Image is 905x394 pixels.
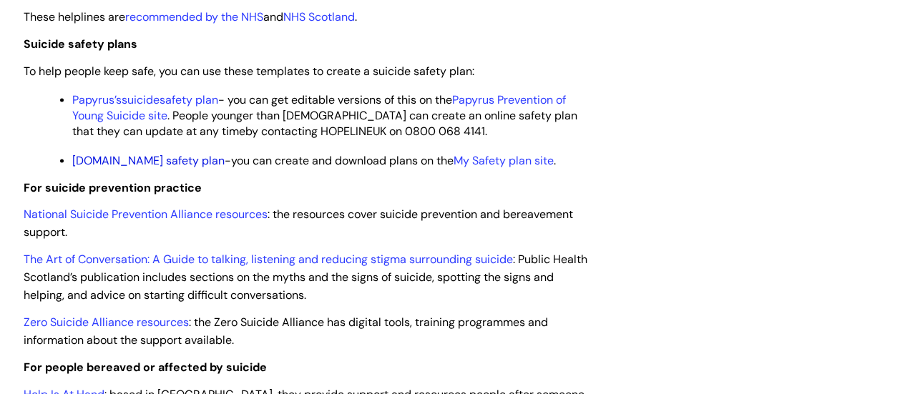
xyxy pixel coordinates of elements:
[72,92,569,123] span: ditable versions of this on the .
[283,9,355,24] a: NHS Scotland
[24,207,268,222] a: National Suicide Prevention Alliance resources
[72,153,556,168] span: -
[231,153,556,168] span: you can create and download plans on the .
[24,36,137,51] span: Suicide safety plans
[72,108,580,139] span: People younger than [DEMOGRAPHIC_DATA] can create an online safety plan that they can update at a...
[24,315,189,330] a: Zero Suicide Alliance resources
[24,252,513,267] a: The Art of Conversation: A Guide to talking, listening and reducing stigma surrounding suicide
[24,252,587,302] span: : Public Health Scotland’s publication includes sections on the myths and the signs of suicide, s...
[24,360,267,375] span: For people bereaved or affected by suicide
[24,64,474,79] span: To help people keep safe, you can use these templates to create a suicide safety plan:
[72,92,218,107] a: Papyrus’ssuicidesafety plan
[122,92,160,107] span: suicide
[454,153,554,168] a: My Safety plan site
[24,315,548,348] span: : the Zero Suicide Alliance has digital tools, training programmes and information about the supp...
[24,9,357,24] span: These helplines are and .
[72,153,225,168] a: [DOMAIN_NAME] safety plan
[72,92,298,107] span: - you can get e
[125,9,263,24] a: recommended by the NHS
[72,92,569,123] a: Papyrus Prevention of Young Suicide site
[245,124,487,139] span: by contacting HOPELINEUK on 0800 068 4141.
[24,180,202,195] span: For suicide prevention practice
[24,207,573,240] span: : the resources cover suicide prevention and bereavement support.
